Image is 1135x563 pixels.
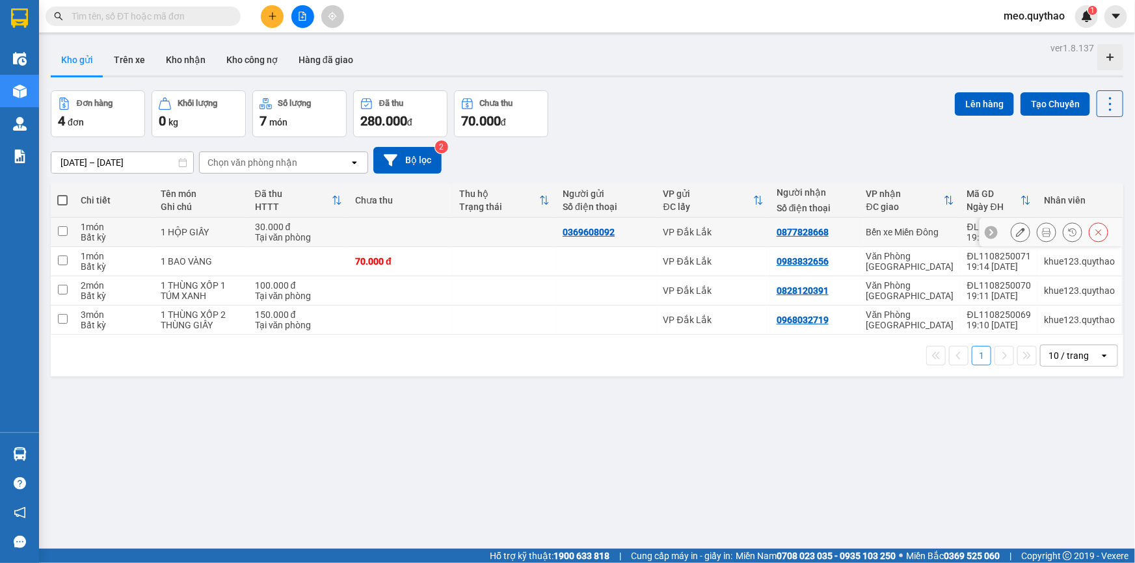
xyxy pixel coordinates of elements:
button: Đơn hàng4đơn [51,90,145,137]
div: 1 BAO VÀNG [161,256,242,267]
div: Số điện thoại [563,202,650,212]
div: Thu hộ [459,189,539,199]
div: 3 món [81,309,148,320]
div: Mã GD [967,189,1021,199]
span: Cung cấp máy in - giấy in: [631,549,732,563]
button: 1 [972,346,991,365]
div: Chi tiết [81,195,148,205]
span: Miền Nam [736,549,896,563]
span: món [269,117,287,127]
span: 7 [260,113,267,129]
div: VP nhận [866,189,944,199]
span: 4 [58,113,65,129]
div: Chưa thu [480,99,513,108]
div: Ngày ĐH [967,202,1021,212]
button: caret-down [1104,5,1127,28]
span: caret-down [1110,10,1122,22]
button: Kho gửi [51,44,103,75]
div: 10 / trang [1048,349,1089,362]
div: VP gửi [663,189,753,199]
div: khue123.quythao [1044,256,1115,267]
svg: open [1099,350,1110,361]
strong: 0369 525 060 [944,551,1000,561]
div: 19:10 [DATE] [967,320,1031,330]
span: search [54,12,63,21]
span: 1 [1090,6,1095,15]
span: message [14,536,26,548]
div: 19:11 [DATE] [967,291,1031,301]
div: 19:14 [DATE] [967,261,1031,272]
button: Kho nhận [155,44,216,75]
div: ĐC lấy [663,202,753,212]
div: VP Đắk Lắk [663,315,764,325]
div: HTTT [255,202,332,212]
span: Hỗ trợ kỹ thuật: [490,549,609,563]
div: Văn Phòng [GEOGRAPHIC_DATA] [866,280,954,301]
div: 100.000 đ [255,280,343,291]
span: Miền Bắc [906,549,1000,563]
img: warehouse-icon [13,52,27,66]
button: aim [321,5,344,28]
span: question-circle [14,477,26,490]
div: VP Đắk Lắk [663,285,764,296]
div: Bất kỳ [81,320,148,330]
div: VP Đắk Lắk [663,256,764,267]
div: ĐL1108250069 [967,309,1031,320]
div: 1 HỘP GIẤY [161,227,242,237]
span: plus [268,12,277,21]
div: Đã thu [379,99,403,108]
div: Tạo kho hàng mới [1097,44,1123,70]
div: Tại văn phòng [255,291,343,301]
sup: 2 [435,140,448,153]
span: kg [168,117,178,127]
img: warehouse-icon [13,85,27,98]
div: 70.000 đ [355,256,446,267]
span: meo.quythao [993,8,1075,24]
div: khue123.quythao [1044,285,1115,296]
div: Đơn hàng [77,99,113,108]
div: Sửa đơn hàng [1011,222,1030,242]
div: 1 THÙNG XỐP 2 THÙNG GIẤY [161,309,242,330]
button: Số lượng7món [252,90,347,137]
button: Hàng đã giao [288,44,364,75]
div: 30.000 đ [255,222,343,232]
div: VP Đắk Lắk [663,227,764,237]
div: Chưa thu [355,195,446,205]
input: Select a date range. [51,152,193,173]
div: 0828120391 [777,285,829,296]
div: 0968032719 [777,315,829,325]
span: 280.000 [360,113,407,129]
th: Toggle SortBy [657,183,770,218]
div: Bất kỳ [81,261,148,272]
span: aim [328,12,337,21]
button: Khối lượng0kg [152,90,246,137]
div: 1 THÙNG XỐP 1 TÚM XANH [161,280,242,301]
span: 0 [159,113,166,129]
span: notification [14,506,26,519]
img: warehouse-icon [13,117,27,131]
div: Bến xe Miền Đông [866,227,954,237]
div: Tại văn phòng [255,232,343,242]
div: Nhân viên [1044,195,1115,205]
button: file-add [291,5,314,28]
div: Người gửi [563,189,650,199]
span: đơn [68,117,84,127]
div: 0983832656 [777,256,829,267]
span: ⚪️ [899,553,903,558]
svg: open [349,157,360,168]
strong: 0708 023 035 - 0935 103 250 [777,551,896,561]
sup: 1 [1088,6,1097,15]
button: Lên hàng [955,92,1014,116]
span: | [1009,549,1011,563]
div: 1 món [81,251,148,261]
div: Tại văn phòng [255,320,343,330]
div: Người nhận [777,187,853,198]
div: ver 1.8.137 [1050,41,1094,55]
div: Số lượng [278,99,312,108]
div: ĐC giao [866,202,944,212]
button: Đã thu280.000đ [353,90,447,137]
div: Bất kỳ [81,291,148,301]
div: 19:14 [DATE] [967,232,1031,242]
th: Toggle SortBy [453,183,556,218]
th: Toggle SortBy [961,183,1037,218]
